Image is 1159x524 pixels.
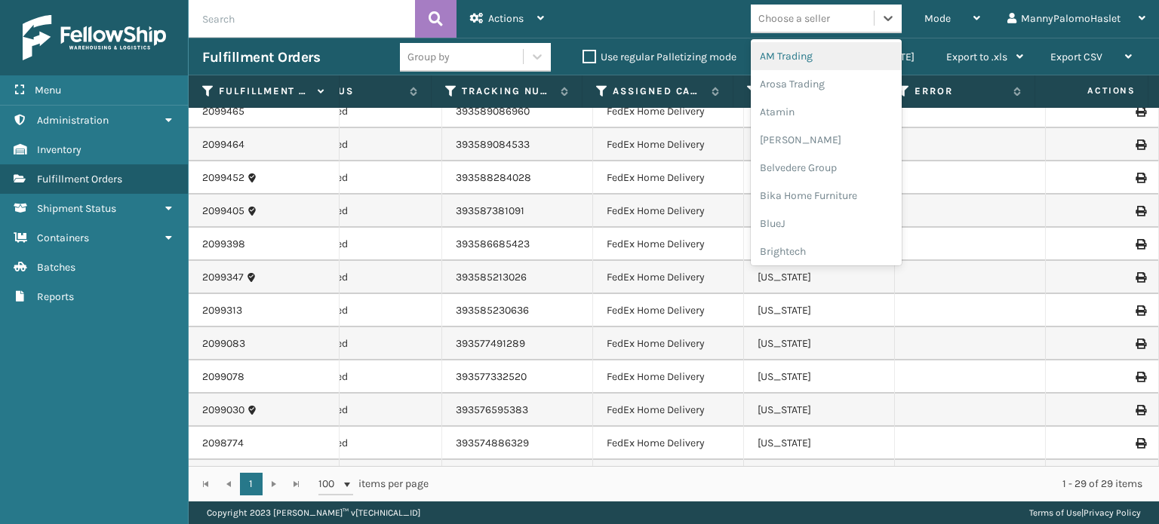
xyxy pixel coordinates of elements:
a: Terms of Use [1029,507,1081,518]
td: [US_STATE] [744,195,895,228]
td: FedEx Home Delivery [593,294,744,327]
span: Fulfillment Orders [37,173,122,185]
a: 2098774 [202,436,244,451]
a: 2099465 [202,104,244,119]
span: Mode [924,12,951,25]
i: Print Label [1136,139,1145,150]
a: 393589086960 [456,105,530,118]
span: Inventory [37,143,81,156]
td: FedEx Home Delivery [593,394,744,427]
td: FedEx Home Delivery [593,261,744,294]
div: Choose a seller [758,11,830,26]
span: items per page [318,473,429,495]
td: [US_STATE] [744,95,895,128]
a: 393589084533 [456,138,530,151]
a: 2099083 [202,336,245,351]
h3: Fulfillment Orders [202,48,320,66]
td: [US_STATE] [744,161,895,195]
div: AM Trading [751,42,902,70]
td: Assigned [291,128,442,161]
a: 393585213026 [456,271,527,283]
div: | [1029,501,1141,524]
a: 2099405 [202,204,244,219]
td: Assigned [291,427,442,460]
a: Privacy Policy [1084,507,1141,518]
div: Belvedere Group [751,154,902,182]
i: Print Label [1136,305,1145,316]
a: 393585230636 [456,304,529,317]
a: 393577332520 [456,370,527,383]
span: Reports [37,290,74,303]
td: Assigned [291,261,442,294]
span: Export to .xls [946,51,1007,63]
td: Assigned [291,294,442,327]
td: Assigned [291,360,442,394]
i: Print Label [1136,173,1145,183]
td: [US_STATE] [744,394,895,427]
label: Use regular Palletizing mode [583,51,736,63]
span: Actions [1040,78,1145,103]
span: Administration [37,114,109,127]
td: [US_STATE] [744,228,895,261]
a: 2099313 [202,303,242,318]
i: Print Label [1136,405,1145,415]
td: Assigned [291,228,442,261]
span: Containers [37,231,89,244]
i: Print Label [1136,239,1145,250]
a: 2099347 [202,270,244,285]
span: Menu [35,84,61,97]
td: FedEx Home Delivery [593,360,744,394]
div: 1 - 29 of 29 items [450,477,1142,492]
div: Atamin [751,98,902,126]
a: 2099078 [202,369,244,385]
div: Group by [407,49,450,65]
a: 2099452 [202,170,244,185]
i: Print Label [1136,272,1145,283]
label: Error [915,84,1006,98]
td: [US_STATE] [744,261,895,294]
td: FedEx Home Delivery [593,195,744,228]
span: Export CSV [1050,51,1102,63]
p: Copyright 2023 [PERSON_NAME]™ v [TECHNICAL_ID] [207,501,420,524]
i: Print Label [1136,106,1145,117]
td: FedEx Home Delivery [593,161,744,195]
td: [US_STATE] [744,327,895,360]
td: FedEx Home Delivery [593,327,744,360]
td: Assigned [291,195,442,228]
td: [US_STATE] [744,128,895,161]
td: FedEx Home Delivery [593,95,744,128]
td: [US_STATE] [744,427,895,460]
span: 100 [318,477,341,492]
i: Print Label [1136,339,1145,349]
a: 2099030 [202,403,244,418]
label: Tracking Number [462,84,553,98]
a: 2099464 [202,137,244,152]
a: 393588284028 [456,171,531,184]
td: FedEx Home Delivery [593,228,744,261]
label: Fulfillment Order Id [219,84,310,98]
td: Assigned [291,327,442,360]
span: Batches [37,261,75,274]
td: Assigned [291,460,442,493]
div: BlueJ [751,210,902,237]
td: FedEx Home Delivery [593,427,744,460]
span: Shipment Status [37,202,116,215]
i: Print Label [1136,206,1145,216]
a: 393576595383 [456,403,528,416]
td: FedEx Home Delivery [593,128,744,161]
div: Bika Home Furniture [751,182,902,210]
a: 393586685423 [456,237,530,250]
a: 2099398 [202,237,245,252]
span: Actions [488,12,524,25]
label: Assigned Carrier Service [613,84,704,98]
a: 393577491289 [456,337,525,350]
td: FedEx Home Delivery [593,460,744,493]
td: [US_STATE] [744,360,895,394]
a: 1 [240,473,263,495]
td: Assigned [291,161,442,195]
label: Status [311,84,402,98]
td: [US_STATE] [744,460,895,493]
i: Print Label [1136,372,1145,382]
div: Arosa Trading [751,70,902,98]
td: Assigned [291,95,442,128]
